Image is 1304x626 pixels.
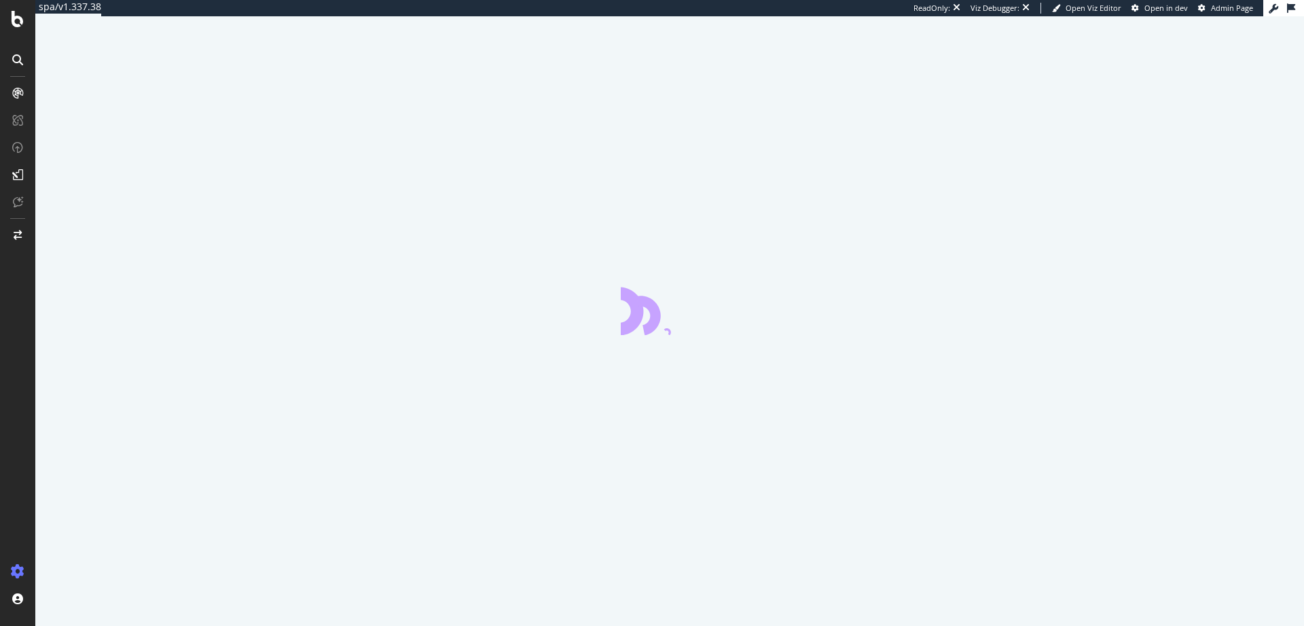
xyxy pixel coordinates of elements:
a: Open Viz Editor [1052,3,1121,14]
span: Open in dev [1144,3,1188,13]
div: Viz Debugger: [971,3,1019,14]
div: ReadOnly: [913,3,950,14]
div: animation [621,286,719,335]
a: Open in dev [1131,3,1188,14]
span: Admin Page [1211,3,1253,13]
span: Open Viz Editor [1066,3,1121,13]
a: Admin Page [1198,3,1253,14]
